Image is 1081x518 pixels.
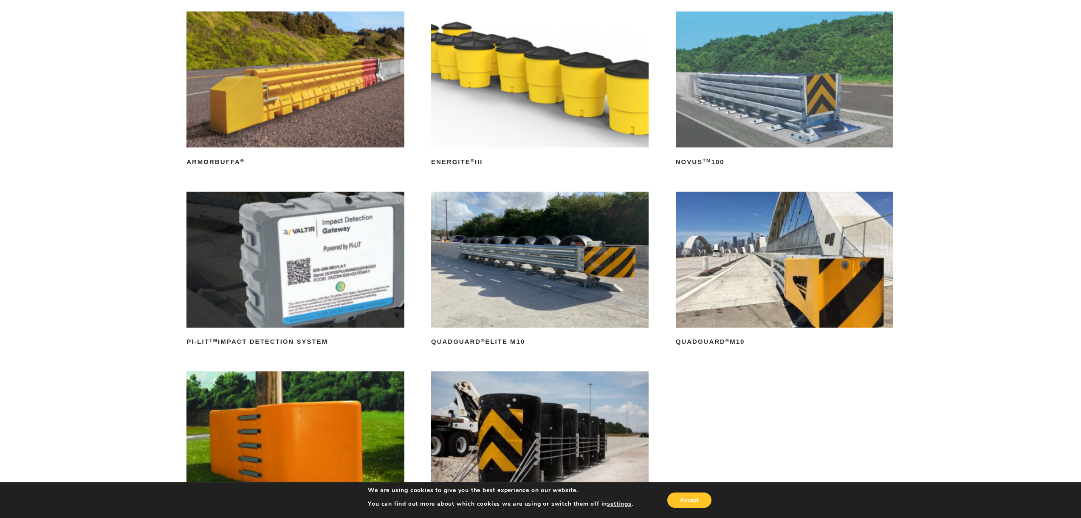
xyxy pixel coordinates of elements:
[667,493,711,508] button: Accept
[240,158,245,163] sup: ®
[186,192,404,349] a: PI-LITTMImpact Detection System
[471,158,475,163] sup: ®
[676,155,893,169] h2: NOVUS 100
[186,335,404,349] h2: PI-LIT Impact Detection System
[431,155,649,169] h2: ENERGITE III
[703,158,711,163] sup: TM
[209,338,218,343] sup: TM
[676,11,893,169] a: NOVUSTM100
[431,11,649,169] a: ENERGITE®III
[676,335,893,349] h2: QuadGuard M10
[368,487,633,494] p: We are using cookies to give you the best experience on our website.
[186,11,404,169] a: ArmorBuffa®
[725,338,730,343] sup: ®
[431,192,649,349] a: QuadGuard®Elite M10
[607,500,631,508] button: settings
[481,338,485,343] sup: ®
[431,335,649,349] h2: QuadGuard Elite M10
[368,500,633,508] p: You can find out more about which cookies we are using or switch them off in .
[676,192,893,349] a: QuadGuard®M10
[186,155,404,169] h2: ArmorBuffa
